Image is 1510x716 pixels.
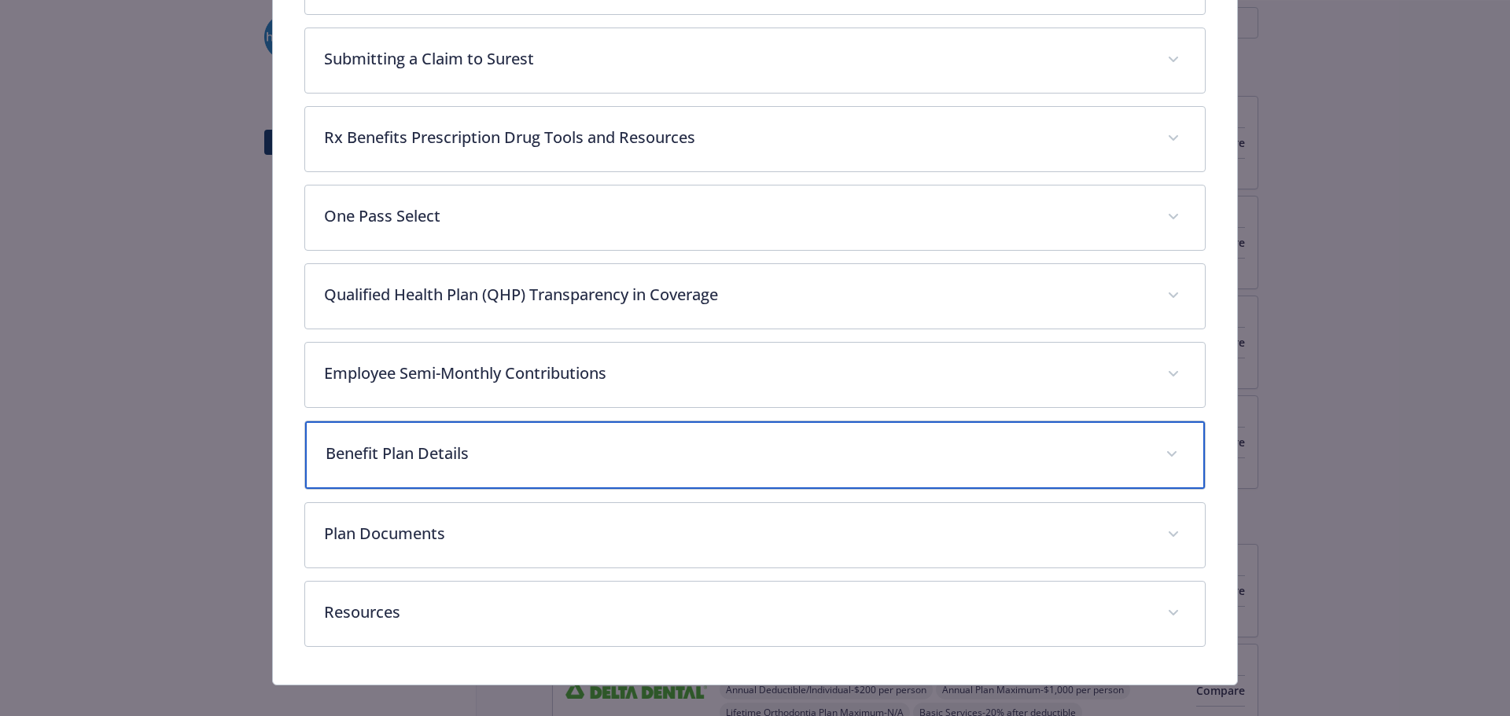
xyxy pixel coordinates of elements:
[324,362,1149,385] p: Employee Semi-Monthly Contributions
[305,503,1206,567] div: Plan Documents
[305,582,1206,646] div: Resources
[305,107,1206,171] div: Rx Benefits Prescription Drug Tools and Resources
[305,343,1206,407] div: Employee Semi-Monthly Contributions
[324,204,1149,228] p: One Pass Select
[324,600,1149,624] p: Resources
[305,264,1206,329] div: Qualified Health Plan (QHP) Transparency in Coverage
[324,126,1149,149] p: Rx Benefits Prescription Drug Tools and Resources
[324,522,1149,545] p: Plan Documents
[324,283,1149,307] p: Qualified Health Plan (QHP) Transparency in Coverage
[326,442,1147,465] p: Benefit Plan Details
[324,47,1149,71] p: Submitting a Claim to Surest
[305,421,1206,489] div: Benefit Plan Details
[305,185,1206,250] div: One Pass Select
[305,28,1206,93] div: Submitting a Claim to Surest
